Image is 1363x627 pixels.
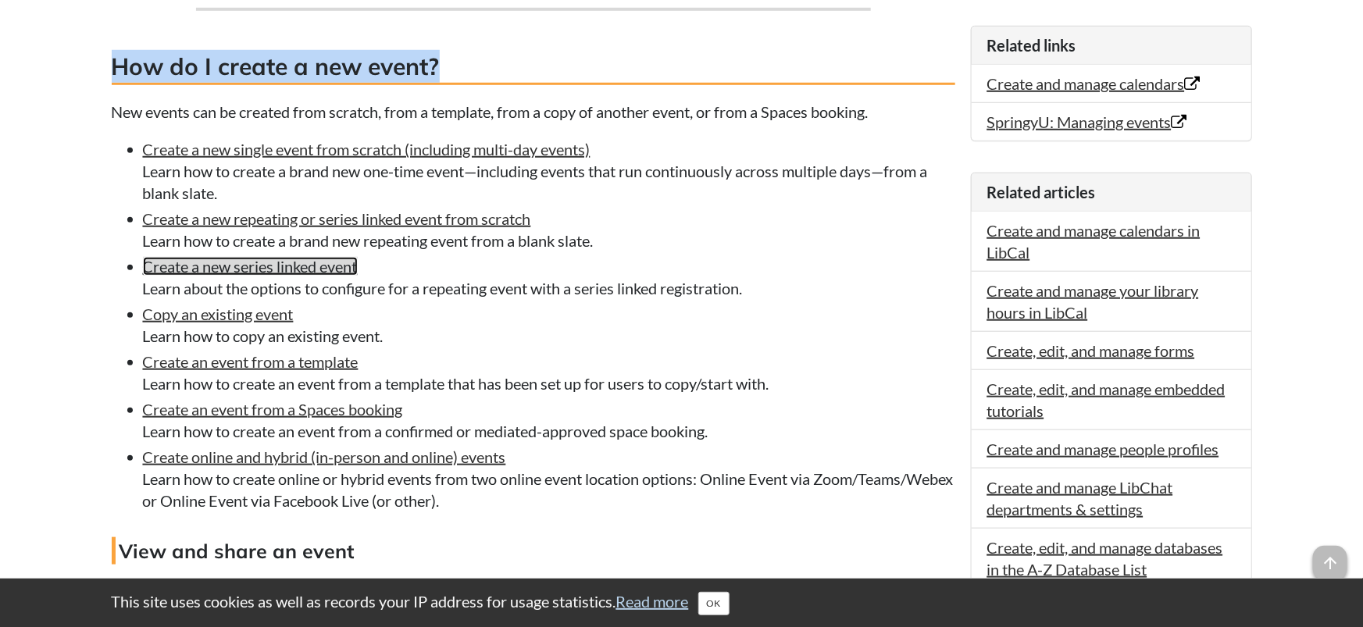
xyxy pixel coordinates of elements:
li: Learn how to create an event from a template that has been set up for users to copy/start with. [143,351,955,394]
a: Create, edit, and manage embedded tutorials [987,379,1226,420]
a: Create and manage your library hours in LibCal [987,281,1199,322]
li: Learn how to create an event from a confirmed or mediated-approved space booking. [143,398,955,442]
a: Create an event from a Spaces booking [143,400,403,419]
a: Copy an existing event [143,305,294,323]
a: Create and manage calendars [987,74,1201,93]
li: Learn how to create online or hybrid events from two online event location options: Online Event ... [143,446,955,511]
span: arrow_upward [1313,546,1347,580]
div: This site uses cookies as well as records your IP address for usage statistics. [96,590,1268,615]
a: Create and manage calendars in LibCal [987,221,1201,262]
a: Create a new repeating or series linked event from scratch [143,209,531,228]
button: Close [698,592,730,615]
li: Learn how to copy an existing event. [143,303,955,347]
li: Learn about the options to configure for a repeating event with a series linked registration. [143,255,955,299]
a: arrow_upward [1313,547,1347,566]
h4: View and share an event [112,537,955,565]
a: Create an event from a template [143,352,359,371]
a: Create online and hybrid (in-person and online) events [143,447,506,466]
li: Learn how to create a brand new one-time event—including events that run continuously across mult... [143,138,955,204]
a: Create, edit, and manage forms [987,341,1195,360]
span: Related links [987,36,1076,55]
li: Learn how to create a brand new repeating event from a blank slate. [143,208,955,251]
a: Create and manage LibChat departments & settings [987,478,1173,518]
p: New events can be created from scratch, from a template, from a copy of another event, or from a ... [112,101,955,123]
a: Create a new series linked event [143,257,358,276]
a: SpringyU: Managing events [987,112,1187,131]
a: Create and manage people profiles [987,440,1219,458]
span: Related articles [987,183,1096,201]
h3: How do I create a new event? [112,50,955,85]
a: Create, edit, and manage databases in the A-Z Database List [987,538,1223,579]
a: Read more [616,592,689,611]
a: Create a new single event from scratch (including multi-day events) [143,140,591,159]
